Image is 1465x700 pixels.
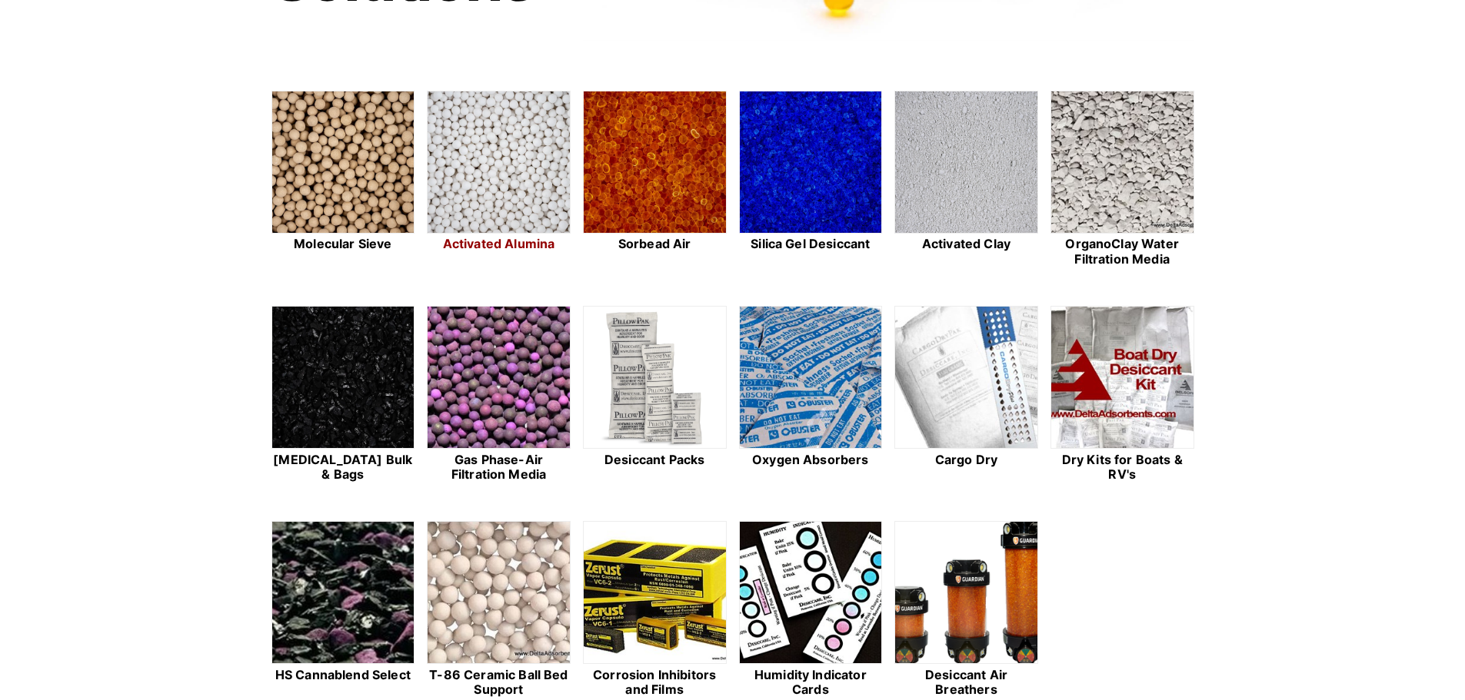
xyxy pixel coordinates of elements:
h2: HS Cannablend Select [271,668,415,682]
h2: Desiccant Packs [583,453,727,467]
h2: Oxygen Absorbers [739,453,883,467]
a: Humidity Indicator Cards [739,521,883,699]
a: Corrosion Inhibitors and Films [583,521,727,699]
h2: Corrosion Inhibitors and Films [583,668,727,697]
h2: T-86 Ceramic Ball Bed Support [427,668,571,697]
a: HS Cannablend Select [271,521,415,699]
a: Desiccant Air Breathers [894,521,1038,699]
a: Gas Phase-Air Filtration Media [427,306,571,484]
a: Molecular Sieve [271,91,415,269]
a: Silica Gel Desiccant [739,91,883,269]
h2: Cargo Dry [894,453,1038,467]
a: OrganoClay Water Filtration Media [1050,91,1194,269]
a: Desiccant Packs [583,306,727,484]
h2: Desiccant Air Breathers [894,668,1038,697]
h2: Dry Kits for Boats & RV's [1050,453,1194,482]
h2: Sorbead Air [583,237,727,251]
h2: [MEDICAL_DATA] Bulk & Bags [271,453,415,482]
h2: OrganoClay Water Filtration Media [1050,237,1194,266]
h2: Silica Gel Desiccant [739,237,883,251]
a: Oxygen Absorbers [739,306,883,484]
a: [MEDICAL_DATA] Bulk & Bags [271,306,415,484]
h2: Activated Clay [894,237,1038,251]
a: Cargo Dry [894,306,1038,484]
a: Sorbead Air [583,91,727,269]
h2: Molecular Sieve [271,237,415,251]
a: Dry Kits for Boats & RV's [1050,306,1194,484]
h2: Humidity Indicator Cards [739,668,883,697]
a: Activated Clay [894,91,1038,269]
a: Activated Alumina [427,91,571,269]
h2: Activated Alumina [427,237,571,251]
a: T-86 Ceramic Ball Bed Support [427,521,571,699]
h2: Gas Phase-Air Filtration Media [427,453,571,482]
